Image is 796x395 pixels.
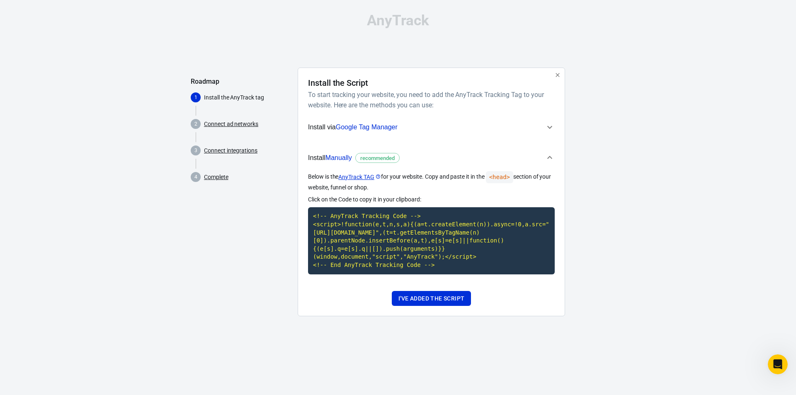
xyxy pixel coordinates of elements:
a: Complete [204,173,228,182]
span: Install [308,153,400,163]
p: Click on the Code to copy it in your clipboard: [308,195,555,204]
code: <head> [486,171,513,183]
p: Install the AnyTrack tag [204,93,291,102]
text: 2 [194,121,197,127]
p: Below is the for your website. Copy and paste it in the section of your website, funnel or shop. [308,171,555,192]
button: Install viaGoogle Tag Manager [308,117,555,138]
text: 1 [194,95,197,100]
h4: Install the Script [308,78,368,88]
text: 3 [194,148,197,153]
a: AnyTrack TAG [338,173,381,182]
a: Connect integrations [204,146,257,155]
a: Connect ad networks [204,120,258,128]
code: Click to copy [308,207,555,274]
iframe: Intercom live chat [768,354,788,374]
h5: Roadmap [191,78,291,86]
span: Manually [325,154,352,161]
text: 4 [194,174,197,180]
button: I've added the script [392,291,471,306]
span: Install via [308,122,398,133]
span: recommended [357,154,398,162]
div: AnyTrack [191,13,605,28]
button: InstallManuallyrecommended [308,144,555,172]
span: Google Tag Manager [336,124,398,131]
h6: To start tracking your website, you need to add the AnyTrack Tracking Tag to your website. Here a... [308,90,551,110]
